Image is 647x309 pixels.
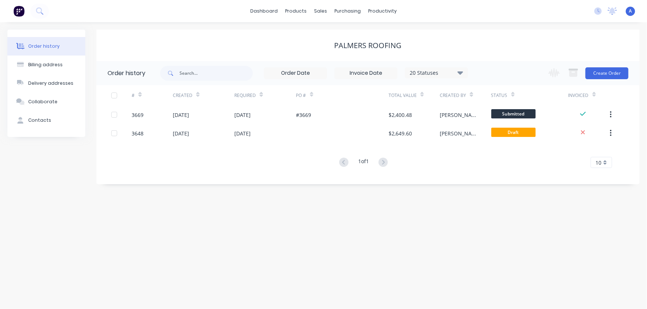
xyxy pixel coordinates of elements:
[28,117,51,124] div: Contacts
[491,109,536,118] span: Submitted
[331,6,364,17] div: purchasing
[264,68,327,79] input: Order Date
[7,111,85,130] button: Contacts
[568,92,589,99] div: Invoiced
[296,111,311,119] div: #3669
[13,6,24,17] img: Factory
[440,130,476,137] div: [PERSON_NAME]
[491,85,568,105] div: Status
[173,111,189,119] div: [DATE]
[132,130,143,137] div: 3648
[568,85,610,105] div: Invoiced
[234,130,251,137] div: [DATE]
[173,130,189,137] div: [DATE]
[491,92,508,99] div: Status
[595,159,601,167] span: 10
[405,69,468,77] div: 20 Statuses
[440,111,476,119] div: [PERSON_NAME]
[234,85,296,105] div: Required
[440,92,466,99] div: Created By
[335,68,397,79] input: Invoice Date
[28,80,73,87] div: Delivery addresses
[132,92,135,99] div: #
[491,128,536,137] span: Draft
[440,85,491,105] div: Created By
[132,111,143,119] div: 3669
[389,92,417,99] div: Total Value
[173,92,192,99] div: Created
[234,111,251,119] div: [DATE]
[179,66,253,81] input: Search...
[389,85,440,105] div: Total Value
[7,93,85,111] button: Collaborate
[7,74,85,93] button: Delivery addresses
[358,157,369,168] div: 1 of 1
[334,41,402,50] div: PALMERS ROOFING
[629,8,632,14] span: A
[173,85,234,105] div: Created
[132,85,173,105] div: #
[389,130,412,137] div: $2,649.60
[389,111,412,119] div: $2,400.48
[296,85,389,105] div: PO #
[28,61,63,68] div: Billing address
[310,6,331,17] div: sales
[7,56,85,74] button: Billing address
[364,6,400,17] div: productivity
[28,98,57,105] div: Collaborate
[108,69,145,78] div: Order history
[585,67,628,79] button: Create Order
[7,37,85,56] button: Order history
[234,92,256,99] div: Required
[247,6,281,17] a: dashboard
[281,6,310,17] div: products
[296,92,306,99] div: PO #
[28,43,60,50] div: Order history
